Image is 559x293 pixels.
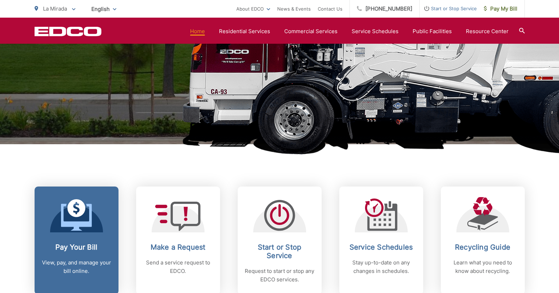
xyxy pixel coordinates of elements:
[35,26,102,36] a: EDCD logo. Return to the homepage.
[413,27,452,36] a: Public Facilities
[245,267,315,284] p: Request to start or stop any EDCO services.
[466,27,509,36] a: Resource Center
[143,258,213,275] p: Send a service request to EDCO.
[86,3,122,15] span: English
[346,243,416,251] h2: Service Schedules
[236,5,270,13] a: About EDCO
[43,5,67,12] span: La Mirada
[346,258,416,275] p: Stay up-to-date on any changes in schedules.
[143,243,213,251] h2: Make a Request
[284,27,338,36] a: Commercial Services
[219,27,270,36] a: Residential Services
[448,258,518,275] p: Learn what you need to know about recycling.
[42,258,111,275] p: View, pay, and manage your bill online.
[352,27,399,36] a: Service Schedules
[277,5,311,13] a: News & Events
[318,5,342,13] a: Contact Us
[448,243,518,251] h2: Recycling Guide
[245,243,315,260] h2: Start or Stop Service
[484,5,517,13] span: Pay My Bill
[42,243,111,251] h2: Pay Your Bill
[190,27,205,36] a: Home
